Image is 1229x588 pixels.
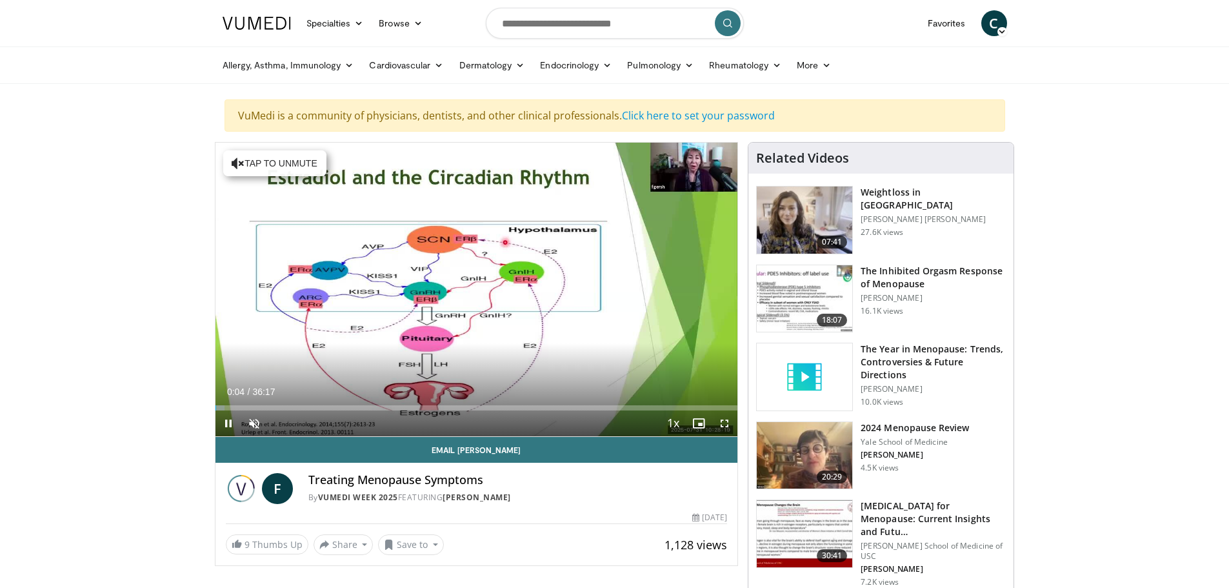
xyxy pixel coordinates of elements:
a: Specialties [299,10,372,36]
p: Yale School of Medicine [861,437,969,447]
button: Unmute [241,411,267,436]
a: Cardiovascular [361,52,451,78]
h4: Related Videos [756,150,849,166]
div: [DATE] [692,512,727,523]
a: Email [PERSON_NAME] [215,437,738,463]
div: Progress Bar [215,405,738,411]
a: More [789,52,839,78]
h4: Treating Menopause Symptoms [308,473,728,487]
span: 9 [245,538,250,551]
img: Vumedi Week 2025 [226,473,257,504]
button: Playback Rate [660,411,686,436]
a: Endocrinology [532,52,619,78]
p: 7.2K views [861,577,899,587]
a: Rheumatology [701,52,789,78]
a: Click here to set your password [622,108,775,123]
h3: [MEDICAL_DATA] for Menopause: Current Insights and Futu… [861,500,1006,538]
img: 9983fed1-7565-45be-8934-aef1103ce6e2.150x105_q85_crop-smart_upscale.jpg [757,187,852,254]
a: Favorites [920,10,974,36]
img: 47271b8a-94f4-49c8-b914-2a3d3af03a9e.150x105_q85_crop-smart_upscale.jpg [757,500,852,567]
p: [PERSON_NAME] [861,450,969,460]
button: Pause [215,411,241,436]
button: Tap to unmute [223,150,326,176]
img: VuMedi Logo [223,17,291,30]
h3: The Year in Menopause: Trends, Controversies & Future Directions [861,343,1006,381]
a: 07:41 Weightloss in [GEOGRAPHIC_DATA] [PERSON_NAME] [PERSON_NAME] 27.6K views [756,186,1006,254]
a: 18:07 The Inhibited Orgasm Response of Menopause [PERSON_NAME] 16.1K views [756,265,1006,333]
p: [PERSON_NAME] [861,384,1006,394]
p: 16.1K views [861,306,903,316]
span: 0:04 [227,387,245,397]
button: Save to [378,534,444,555]
span: 1,128 views [664,537,727,553]
input: Search topics, interventions [486,8,744,39]
a: [PERSON_NAME] [443,492,511,503]
a: Browse [371,10,430,36]
a: Vumedi Week 2025 [318,492,398,503]
a: 30:41 [MEDICAL_DATA] for Menopause: Current Insights and Futu… [PERSON_NAME] School of Medicine o... [756,500,1006,587]
img: 692f135d-47bd-4f7e-b54d-786d036e68d3.150x105_q85_crop-smart_upscale.jpg [757,422,852,489]
button: Fullscreen [712,411,737,436]
p: [PERSON_NAME] [PERSON_NAME] [861,214,1006,225]
p: 10.0K views [861,397,903,407]
a: Allergy, Asthma, Immunology [215,52,362,78]
h3: The Inhibited Orgasm Response of Menopause [861,265,1006,290]
a: Dermatology [452,52,533,78]
button: Enable picture-in-picture mode [686,411,712,436]
p: [PERSON_NAME] [861,564,1006,574]
a: C [981,10,1007,36]
span: 20:29 [817,471,848,483]
p: [PERSON_NAME] [861,293,1006,303]
a: Pulmonology [619,52,701,78]
p: [PERSON_NAME] School of Medicine of USC [861,541,1006,562]
span: / [248,387,250,397]
video-js: Video Player [215,143,738,437]
a: F [262,473,293,504]
p: 27.6K views [861,227,903,238]
span: 36:17 [252,387,275,397]
button: Share [314,534,374,555]
img: 283c0f17-5e2d-42ba-a87c-168d447cdba4.150x105_q85_crop-smart_upscale.jpg [757,265,852,332]
h3: Weightloss in [GEOGRAPHIC_DATA] [861,186,1006,212]
span: 30:41 [817,549,848,562]
div: By FEATURING [308,492,728,503]
span: 07:41 [817,236,848,248]
a: 20:29 2024 Menopause Review Yale School of Medicine [PERSON_NAME] 4.5K views [756,421,1006,490]
img: video_placeholder_short.svg [757,343,852,411]
p: 4.5K views [861,463,899,473]
span: 18:07 [817,314,848,327]
h3: 2024 Menopause Review [861,421,969,434]
a: The Year in Menopause: Trends, Controversies & Future Directions [PERSON_NAME] 10.0K views [756,343,1006,411]
a: 9 Thumbs Up [226,534,308,554]
div: VuMedi is a community of physicians, dentists, and other clinical professionals. [225,99,1005,132]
